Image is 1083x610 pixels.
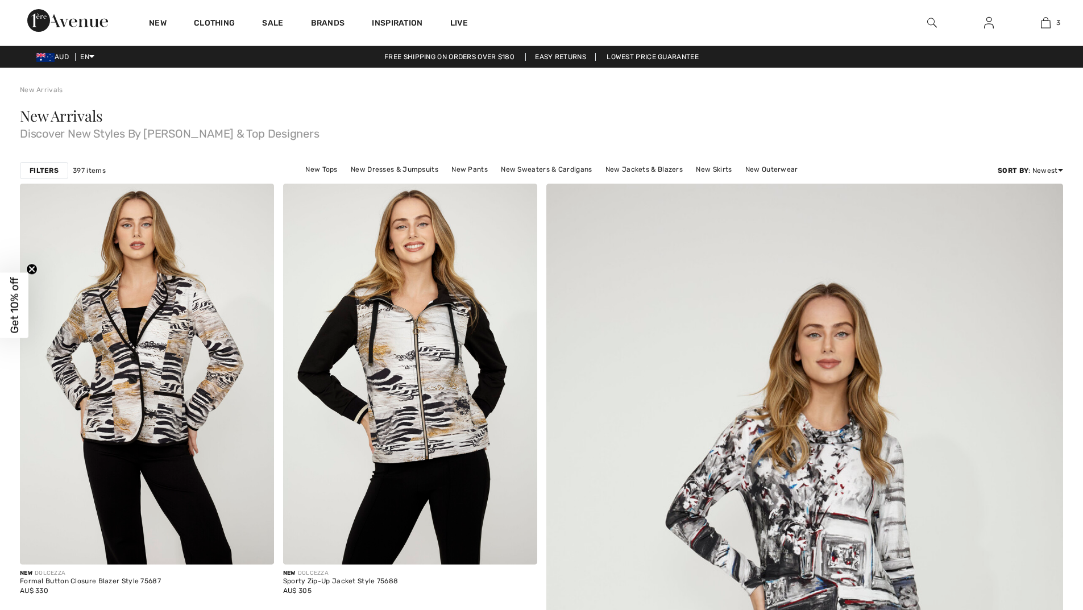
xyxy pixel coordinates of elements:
[998,167,1028,175] strong: Sort By
[1056,18,1060,28] span: 3
[30,165,59,176] strong: Filters
[927,16,937,30] img: search the website
[975,16,1003,30] a: Sign In
[525,53,596,61] a: Easy Returns
[20,578,161,586] div: Formal Button Closure Blazer Style 75687
[20,86,63,94] a: New Arrivals
[1041,196,1051,205] img: heart_black_full.svg
[262,18,283,30] a: Sale
[283,578,399,586] div: Sporty Zip-Up Jacket Style 75688
[372,18,422,30] span: Inspiration
[690,162,737,177] a: New Skirts
[1010,525,1072,553] iframe: Opens a widget where you can find more information
[20,587,48,595] span: AU$ 330
[450,17,468,29] a: Live
[8,277,21,333] span: Get 10% off
[36,53,73,61] span: AUD
[20,123,1063,139] span: Discover New Styles By [PERSON_NAME] & Top Designers
[283,569,399,578] div: DOLCEZZA
[345,162,444,177] a: New Dresses & Jumpsuits
[252,542,262,553] img: plus_v2.svg
[597,53,708,61] a: Lowest Price Guarantee
[1041,16,1051,30] img: My Bag
[252,196,262,205] img: heart_black_full.svg
[495,162,597,177] a: New Sweaters & Cardigans
[283,570,296,576] span: New
[26,263,38,275] button: Close teaser
[984,16,994,30] img: My Info
[36,53,55,62] img: Australian Dollar
[446,162,493,177] a: New Pants
[740,162,804,177] a: New Outerwear
[998,165,1063,176] div: : Newest
[375,53,524,61] a: Free shipping on orders over $180
[300,162,343,177] a: New Tops
[27,9,108,32] img: 1ère Avenue
[283,587,312,595] span: AU$ 305
[20,569,161,578] div: DOLCEZZA
[194,18,235,30] a: Clothing
[600,162,688,177] a: New Jackets & Blazers
[20,106,102,126] span: New Arrivals
[80,53,94,61] span: EN
[1018,16,1073,30] a: 3
[515,542,525,553] img: plus_v2.svg
[20,570,32,576] span: New
[311,18,345,30] a: Brands
[20,184,274,565] img: Formal Button Closure Blazer Style 75687. As sample
[73,165,106,176] span: 397 items
[149,18,167,30] a: New
[283,184,537,565] img: Sporty Zip-Up Jacket Style 75688. As sample
[515,196,525,205] img: heart_black_full.svg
